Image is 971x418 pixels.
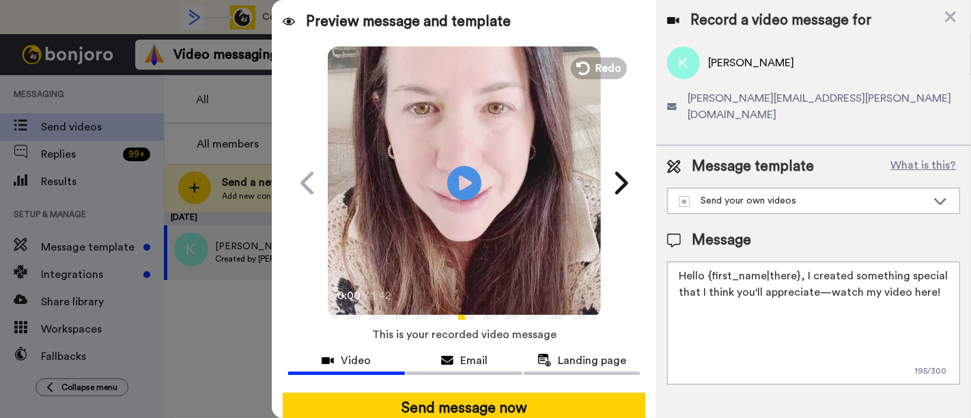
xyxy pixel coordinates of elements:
span: Message template [692,156,814,177]
span: Email [460,352,488,369]
span: 0:00 [337,288,361,304]
span: Message [692,230,751,251]
span: This is your recorded video message [372,320,557,350]
span: 1:42 [371,288,395,304]
button: What is this? [886,156,960,177]
div: Send your own videos [679,194,927,208]
span: Landing page [559,352,627,369]
textarea: Hello {first_name|there}, I created something special that I think you'll appreciate—watch my vid... [667,262,960,385]
img: demo-template.svg [679,196,690,207]
span: Video [341,352,371,369]
span: / [364,288,369,304]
